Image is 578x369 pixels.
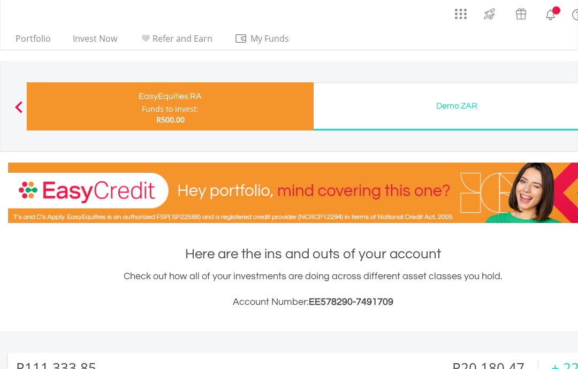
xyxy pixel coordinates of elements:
[142,104,199,114] div: Funds to invest:
[33,89,307,104] div: EasyEquities RA
[537,3,564,24] a: Notifications
[8,106,29,117] button: Previous
[512,5,530,22] img: vouchers-v2.svg
[481,5,498,22] img: thrive-v2.svg
[505,3,537,22] a: Vouchers
[156,114,185,125] span: R500.00
[11,33,55,50] a: Portfolio
[309,297,393,307] span: EE578290-7491709
[135,33,217,50] a: Refer and Earn
[153,33,212,44] span: Refer and Earn
[455,8,467,20] img: grid-menu-icon.svg
[69,33,121,50] a: Invest Now
[234,32,305,45] span: My Funds
[448,3,474,20] a: AppsGrid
